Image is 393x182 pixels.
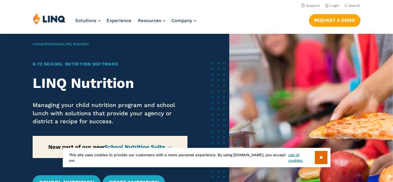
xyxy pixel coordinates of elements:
span: Search [349,4,360,8]
h1: K‑12 School Nutrition Software [33,61,187,67]
a: School Nutrition Suite → [104,144,172,150]
span: Company [171,18,192,23]
div: This site uses cookies to provide our customers with a more personal experience. By using [DOMAIN... [63,148,331,167]
span: Solutions [75,18,97,23]
a: Support [301,4,320,8]
span: LINQ Nutrition [63,42,89,46]
a: Resources [138,18,165,23]
a: use of cookies. [288,152,315,163]
span: / / [33,42,89,46]
a: Experience [107,18,132,23]
a: Request a Demo [309,14,360,26]
button: Open Search Bar [344,3,360,8]
img: LINQ | K‑12 Software [33,13,66,25]
span: Resources [138,18,161,23]
a: Solutions [75,18,101,23]
a: Solutions [45,42,61,46]
a: Company [171,18,196,23]
strong: LINQ Nutrition [33,75,134,91]
a: Login [325,4,339,8]
p: Managing your child nutrition program and school lunch with solutions that provide your agency or... [33,101,187,126]
nav: Primary Navigation [75,13,196,33]
a: Home [33,42,43,46]
nav: Button Navigation [309,13,360,26]
strong: Now part of our new [48,144,172,150]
